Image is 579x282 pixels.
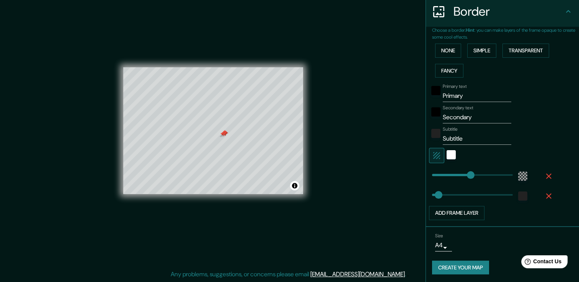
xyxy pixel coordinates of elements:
[435,44,461,58] button: None
[443,83,466,90] label: Primary text
[432,261,489,275] button: Create your map
[435,239,452,251] div: A4
[502,44,549,58] button: Transparent
[443,126,458,133] label: Subtitle
[432,27,579,41] p: Choose a border. : you can make layers of the frame opaque to create some cool effects.
[431,107,440,117] button: black
[290,181,299,190] button: Toggle attribution
[447,150,456,159] button: white
[518,172,527,181] button: color-55555544
[431,129,440,138] button: color-222222
[453,4,564,19] h4: Border
[466,27,475,33] b: Hint
[429,206,484,220] button: Add frame layer
[518,191,527,201] button: color-222222
[435,232,443,239] label: Size
[467,44,496,58] button: Simple
[435,64,463,78] button: Fancy
[431,86,440,95] button: black
[443,105,473,111] label: Secondary text
[511,252,571,274] iframe: Help widget launcher
[171,270,406,279] p: Any problems, suggestions, or concerns please email .
[407,270,409,279] div: .
[310,270,405,278] a: [EMAIL_ADDRESS][DOMAIN_NAME]
[406,270,407,279] div: .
